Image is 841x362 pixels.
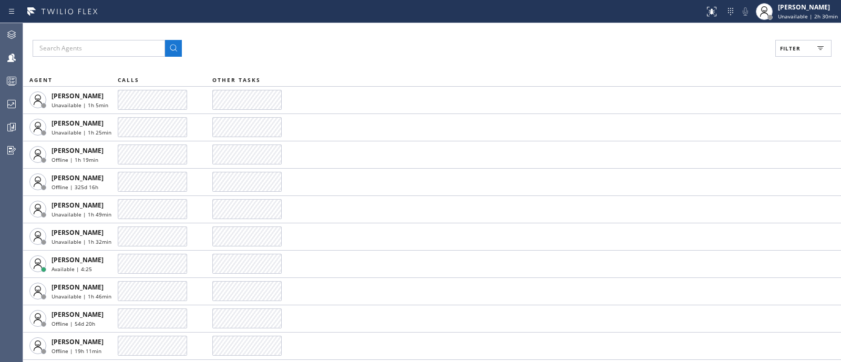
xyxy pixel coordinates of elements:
span: [PERSON_NAME] [52,255,104,264]
span: [PERSON_NAME] [52,173,104,182]
span: [PERSON_NAME] [52,201,104,210]
span: Unavailable | 2h 30min [778,13,838,20]
span: Available | 4:25 [52,265,92,273]
span: Offline | 54d 20h [52,320,95,327]
span: Offline | 19h 11min [52,347,101,355]
button: Filter [775,40,832,57]
button: Mute [738,4,753,19]
span: [PERSON_NAME] [52,119,104,128]
span: Unavailable | 1h 46min [52,293,111,300]
span: Offline | 1h 19min [52,156,98,163]
span: Offline | 325d 16h [52,183,98,191]
span: AGENT [29,76,53,84]
span: Unavailable | 1h 49min [52,211,111,218]
span: [PERSON_NAME] [52,228,104,237]
span: [PERSON_NAME] [52,337,104,346]
span: [PERSON_NAME] [52,146,104,155]
span: Unavailable | 1h 32min [52,238,111,245]
input: Search Agents [33,40,165,57]
span: Unavailable | 1h 25min [52,129,111,136]
span: Filter [780,45,801,52]
span: Unavailable | 1h 5min [52,101,108,109]
span: [PERSON_NAME] [52,310,104,319]
span: CALLS [118,76,139,84]
span: OTHER TASKS [212,76,261,84]
span: [PERSON_NAME] [52,283,104,292]
span: [PERSON_NAME] [52,91,104,100]
div: [PERSON_NAME] [778,3,838,12]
